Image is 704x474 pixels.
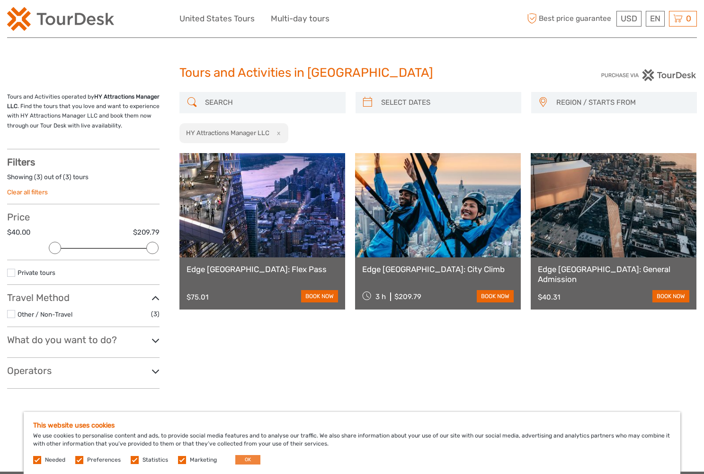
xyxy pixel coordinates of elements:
strong: HY Attractions Manager LLC [7,93,160,109]
button: x [271,128,284,138]
button: Open LiveChat chat widget [109,15,120,26]
span: (3) [151,309,160,319]
h3: Travel Method [7,292,160,303]
div: $40.31 [538,293,560,301]
a: book now [652,290,689,302]
a: Edge [GEOGRAPHIC_DATA]: Flex Pass [187,264,338,274]
label: Needed [45,456,65,464]
a: United States Tours [179,12,255,26]
label: Preferences [87,456,121,464]
a: Clear all filters [7,188,48,196]
h5: This website uses cookies [33,421,671,429]
h3: Price [7,211,160,223]
button: OK [235,455,260,465]
label: 3 [65,173,69,182]
span: Best price guarantee [525,11,614,27]
div: Showing ( ) out of ( ) tours [7,173,160,187]
p: Tours and Activities operated by . Find the tours that you love and want to experience with HY At... [7,92,160,131]
h1: Tours and Activities in [GEOGRAPHIC_DATA] [179,65,525,81]
label: $40.00 [7,228,30,237]
p: We're away right now. Please check back later! [13,17,107,24]
a: Edge [GEOGRAPHIC_DATA]: City Climb [362,264,514,274]
a: Edge [GEOGRAPHIC_DATA]: General Admission [538,264,689,284]
span: 3 h [375,292,386,301]
img: 2254-3441b4b5-4e5f-4d00-b396-31f1d84a6ebf_logo_small.png [7,7,114,31]
strong: Filters [7,156,35,168]
span: USD [621,14,637,23]
img: PurchaseViaTourDesk.png [601,69,697,81]
a: book now [301,290,338,302]
div: EN [646,11,665,27]
button: REGION / STARTS FROM [552,95,692,110]
label: $209.79 [133,228,160,237]
div: $75.01 [187,293,208,301]
a: Other / Non-Travel [18,310,72,318]
input: SELECT DATES [377,94,517,111]
label: Statistics [143,456,168,464]
h3: What do you want to do? [7,334,160,346]
input: SEARCH [201,94,340,111]
label: Marketing [190,456,217,464]
a: book now [477,290,514,302]
a: Multi-day tours [271,12,330,26]
h3: Operators [7,365,160,376]
span: 0 [685,14,693,23]
label: 3 [36,173,40,182]
a: Private tours [18,269,55,276]
div: We use cookies to personalise content and ads, to provide social media features and to analyse ou... [24,412,680,474]
h2: HY Attractions Manager LLC [186,129,269,137]
div: $209.79 [394,292,421,301]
